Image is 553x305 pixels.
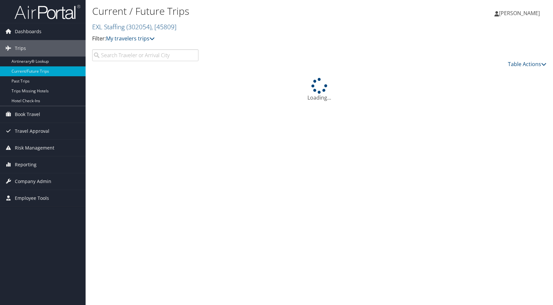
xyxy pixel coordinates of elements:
[92,4,395,18] h1: Current / Future Trips
[15,123,49,139] span: Travel Approval
[126,22,151,31] span: ( 302054 )
[106,35,155,42] a: My travelers trips
[15,23,41,40] span: Dashboards
[494,3,546,23] a: [PERSON_NAME]
[15,40,26,57] span: Trips
[15,173,51,190] span: Company Admin
[508,60,546,68] a: Table Actions
[92,22,176,31] a: EXL Staffing
[15,106,40,123] span: Book Travel
[92,49,198,61] input: Search Traveler or Arrival City
[151,22,176,31] span: , [ 45809 ]
[15,140,54,156] span: Risk Management
[499,10,540,17] span: [PERSON_NAME]
[92,35,395,43] p: Filter:
[15,156,37,173] span: Reporting
[92,78,546,102] div: Loading...
[15,190,49,206] span: Employee Tools
[14,4,80,20] img: airportal-logo.png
